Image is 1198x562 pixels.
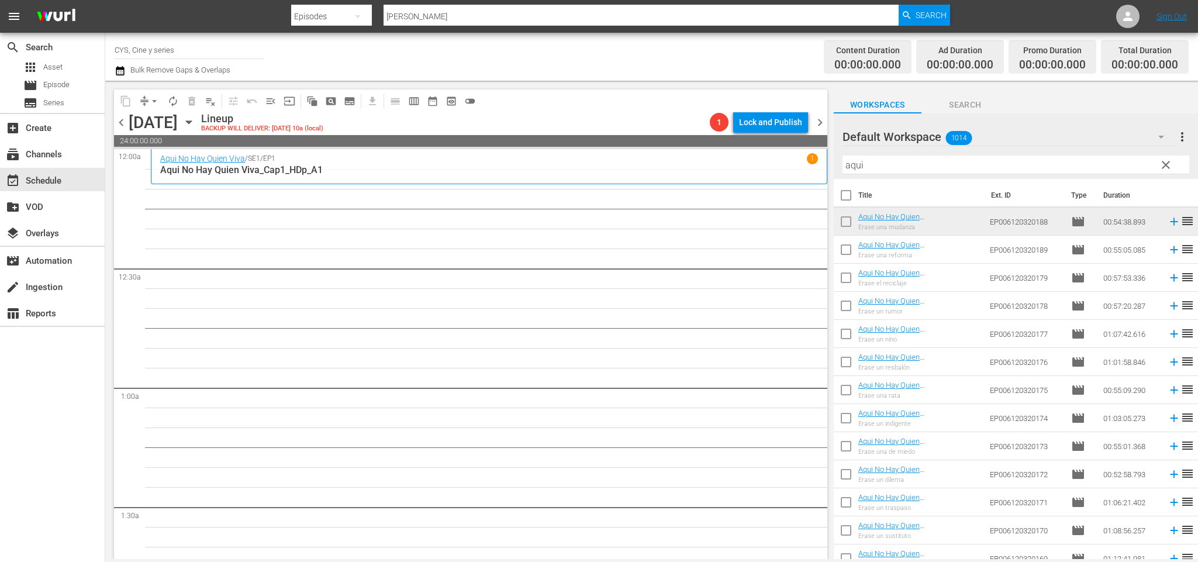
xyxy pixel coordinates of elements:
[858,420,981,427] div: Erase un indigente
[139,95,150,107] span: compress
[1099,236,1163,264] td: 00:55:05.085
[1099,404,1163,432] td: 01:03:05.273
[858,409,924,426] a: Aqui No Hay Quien Viva_Cap8_HDp_A1
[985,404,1066,432] td: EP006120320174
[405,92,423,111] span: Week Calendar View
[1175,123,1189,151] button: more_vert
[129,113,178,132] div: [DATE]
[984,179,1064,212] th: Ext. ID
[1168,496,1180,509] svg: Add to Schedule
[1180,326,1194,340] span: reorder
[834,58,901,72] span: 00:00:00.000
[23,60,37,74] span: Asset
[446,95,457,107] span: preview_outlined
[858,437,924,454] a: Aqui No Hay Quien Viva_Cap9_HDp_A1
[810,154,814,163] p: 1
[1071,271,1085,285] span: Episode
[834,42,901,58] div: Content Duration
[858,296,924,314] a: Aqui No Hay Quien Viva_Cap4_HDp_A1
[245,154,248,163] p: /
[858,308,981,315] div: Erase un rumor
[6,200,20,214] span: VOD
[843,120,1175,153] div: Default Workspace
[1159,158,1173,172] span: clear
[858,179,984,212] th: Title
[1180,523,1194,537] span: reorder
[43,61,63,73] span: Asset
[858,212,924,230] a: Aqui No Hay Quien Viva_Cap1_HDp_A1
[135,92,164,111] span: Remove Gaps & Overlaps
[1156,155,1175,174] button: clear
[6,147,20,161] span: Channels
[858,504,981,512] div: Erase un traspaso
[1180,467,1194,481] span: reorder
[1111,42,1178,58] div: Total Duration
[1099,292,1163,320] td: 00:57:20.287
[858,476,981,484] div: Erase un dilema
[985,320,1066,348] td: EP006120320177
[114,135,827,147] span: 24:00:00.000
[1168,468,1180,481] svg: Add to Schedule
[985,516,1066,544] td: EP006120320170
[167,95,179,107] span: autorenew_outlined
[739,112,802,133] div: Lock and Publish
[710,118,729,127] span: 1
[160,164,818,175] p: Aqui No Hay Quien Viva_Cap1_HDp_A1
[1071,467,1085,481] span: Episode
[899,5,950,26] button: Search
[858,240,924,258] a: Aqui No Hay Quien Viva_Cap2_HDp_A1
[6,254,20,268] span: Automation
[1099,264,1163,292] td: 00:57:53.336
[985,460,1066,488] td: EP006120320172
[129,65,230,74] span: Bulk Remove Gaps & Overlaps
[306,95,318,107] span: auto_awesome_motion_outlined
[248,154,263,163] p: SE1 /
[6,280,20,294] span: Ingestion
[858,521,927,539] a: Aqui No Hay Quien Viva_Cap12_HDp_A1
[464,95,476,107] span: toggle_off
[205,95,216,107] span: playlist_remove_outlined
[1111,58,1178,72] span: 00:00:00.000
[1168,215,1180,228] svg: Add to Schedule
[344,95,355,107] span: subtitles_outlined
[1071,355,1085,369] span: Episode
[201,112,323,125] div: Lineup
[1180,242,1194,256] span: reorder
[927,42,993,58] div: Ad Duration
[1168,440,1180,453] svg: Add to Schedule
[1071,243,1085,257] span: Episode
[921,98,1009,112] span: Search
[442,92,461,111] span: View Backup
[1099,460,1163,488] td: 00:52:58.793
[985,488,1066,516] td: EP006120320171
[1099,320,1163,348] td: 01:07:42.616
[1099,376,1163,404] td: 00:55:09.290
[284,95,295,107] span: input
[1180,298,1194,312] span: reorder
[325,95,337,107] span: pageview_outlined
[1071,215,1085,229] span: Episode
[43,79,70,91] span: Episode
[1168,299,1180,312] svg: Add to Schedule
[265,95,277,107] span: menu_open
[834,98,921,112] span: Workspaces
[160,154,245,163] a: Aqui No Hay Quien Viva
[985,264,1066,292] td: EP006120320179
[858,392,981,399] div: Erase una rata
[1168,524,1180,537] svg: Add to Schedule
[201,125,323,133] div: BACKUP WILL DELIVER: [DATE] 10a (local)
[6,226,20,240] span: Overlays
[23,78,37,92] span: Episode
[1099,516,1163,544] td: 01:08:56.257
[1180,214,1194,228] span: reorder
[1071,495,1085,509] span: Episode
[927,58,993,72] span: 00:00:00.000
[1099,488,1163,516] td: 01:06:21.402
[858,251,981,259] div: Erase una reforma
[858,353,924,370] a: Aqui No Hay Quien Viva_Cap6_HDp_A1
[1180,411,1194,425] span: reorder
[985,376,1066,404] td: EP006120320175
[6,40,20,54] span: Search
[1168,356,1180,368] svg: Add to Schedule
[813,115,827,130] span: chevron_right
